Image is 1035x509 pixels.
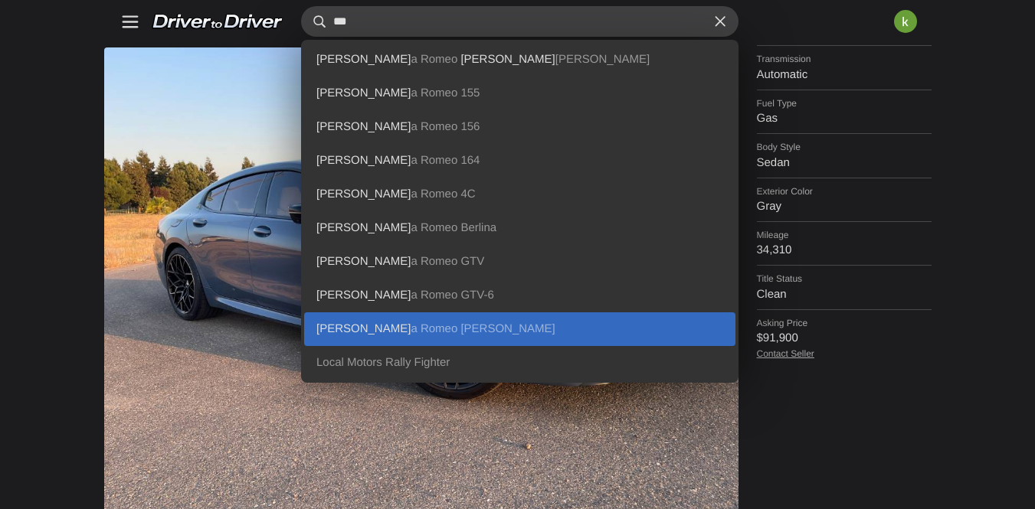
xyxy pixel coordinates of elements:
span: a Romeo [316,221,457,234]
dt: Transmission [757,54,932,64]
b: [PERSON_NAME] [316,289,411,302]
a: [PERSON_NAME]a Romeo 164 [304,144,735,178]
span: 164 [460,154,480,167]
dd: 34,310 [757,243,932,257]
dd: Sedan [757,156,932,170]
span: a Romeo [316,255,457,268]
span: 156 [460,120,480,133]
a: Local Motors Rally Fighter [304,346,735,380]
span: a Romeo [316,154,457,167]
span: GTV-6 [460,289,493,302]
span: [PERSON_NAME] [460,322,555,335]
a: [PERSON_NAME]a Romeo [PERSON_NAME][PERSON_NAME] [304,43,735,77]
b: [PERSON_NAME] [316,255,411,268]
a: [PERSON_NAME]a Romeo [PERSON_NAME] [304,312,735,346]
dt: Exterior Color [757,186,932,197]
a: [PERSON_NAME]a Romeo 155 [304,77,735,110]
span: a Romeo [316,53,457,66]
b: [PERSON_NAME] [460,53,555,66]
span: Local Motors [316,356,382,369]
a: [PERSON_NAME]a Romeo 156 [304,110,735,144]
a: Contact Seller [757,348,814,359]
dd: $91,900 [757,331,932,345]
dt: Fuel Type [757,98,932,109]
span: a Romeo [316,322,457,335]
span: 155 [460,86,480,100]
b: [PERSON_NAME] [316,221,411,234]
dt: Body Style [757,142,932,152]
b: [PERSON_NAME] [316,86,411,100]
dd: Clean [757,288,932,302]
a: [PERSON_NAME]a Romeo Berlina [304,211,735,245]
span: Berlina [460,221,496,234]
dd: Gray [757,200,932,214]
span: a Romeo [316,188,457,201]
b: [PERSON_NAME] [316,188,411,201]
dt: Title Status [757,273,932,284]
a: [PERSON_NAME]a Romeo GTV-6 [304,279,735,312]
span: 4C [460,188,475,201]
img: ACg8ocKO3IpjIm0008BT4bhAHo7i0M-yaujNVWjO89YAWgY_yw-b6w=s96-c [889,5,922,38]
dd: Gas [757,112,932,126]
span: a Romeo [316,120,457,133]
span: [PERSON_NAME] [460,53,650,66]
b: [PERSON_NAME] [316,154,411,167]
dt: Mileage [757,230,932,240]
span: a Romeo [316,289,457,302]
a: [PERSON_NAME]a Romeo GTV [304,245,735,279]
a: [PERSON_NAME]a Romeo 4C [304,178,735,211]
b: [PERSON_NAME] [316,53,411,66]
dt: Asking Price [757,318,932,328]
span: Rally Fighter [385,356,450,369]
span: GTV [460,255,484,268]
span: a Romeo [316,86,457,100]
b: [PERSON_NAME] [316,120,411,133]
b: [PERSON_NAME] [316,322,411,335]
dd: Automatic [757,68,932,82]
